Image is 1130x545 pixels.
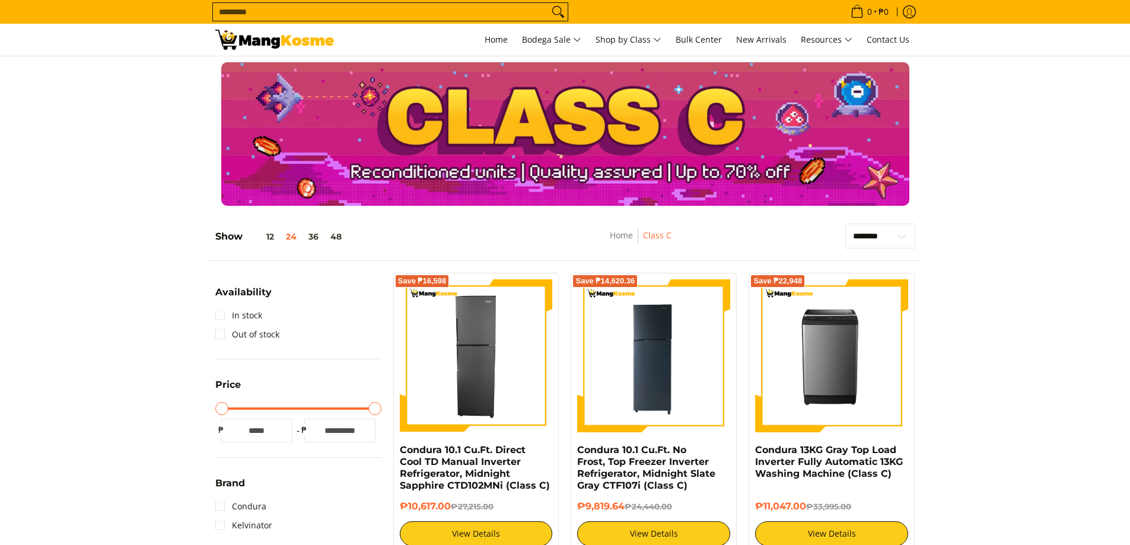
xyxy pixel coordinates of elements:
[676,34,722,45] span: Bulk Center
[215,516,272,535] a: Kelvinator
[537,228,744,255] nav: Breadcrumbs
[847,5,892,18] span: •
[215,306,262,325] a: In stock
[801,33,852,47] span: Resources
[215,288,272,306] summary: Open
[549,3,568,21] button: Search
[215,497,266,516] a: Condura
[643,230,671,241] a: Class C
[346,24,915,56] nav: Main Menu
[485,34,508,45] span: Home
[577,444,715,491] a: Condura 10.1 Cu.Ft. No Frost, Top Freezer Inverter Refrigerator, Midnight Slate Gray CTF107i (Cla...
[400,279,553,432] img: Condura 10.1 Cu.Ft. Direct Cool TD Manual Inverter Refrigerator, Midnight Sapphire CTD102MNi (Cla...
[625,502,672,511] del: ₱24,440.00
[730,24,792,56] a: New Arrivals
[215,325,279,344] a: Out of stock
[596,33,661,47] span: Shop by Class
[400,501,553,512] h6: ₱10,617.00
[877,8,890,16] span: ₱0
[736,34,787,45] span: New Arrivals
[303,232,324,241] button: 36
[806,502,851,511] del: ₱33,995.00
[522,33,581,47] span: Bodega Sale
[755,444,903,479] a: Condura 13KG Gray Top Load Inverter Fully Automatic 13KG Washing Machine (Class C)
[215,424,227,436] span: ₱
[577,279,730,432] img: Condura 10.1 Cu.Ft. No Frost, Top Freezer Inverter Refrigerator, Midnight Slate Gray CTF107i (Cla...
[670,24,728,56] a: Bulk Center
[865,8,874,16] span: 0
[610,230,633,241] a: Home
[479,24,514,56] a: Home
[215,380,241,390] span: Price
[215,479,245,497] summary: Open
[243,232,280,241] button: 12
[324,232,348,241] button: 48
[755,501,908,512] h6: ₱11,047.00
[215,380,241,399] summary: Open
[590,24,667,56] a: Shop by Class
[398,278,447,285] span: Save ₱16,598
[215,288,272,297] span: Availability
[215,30,334,50] img: Class C Home &amp; Business Appliances: Up to 70% Off l Mang Kosme
[280,232,303,241] button: 24
[755,279,908,432] img: Condura 13KG Gray Top Load Inverter Fully Automatic 13KG Washing Machine (Class C)
[516,24,587,56] a: Bodega Sale
[400,444,550,491] a: Condura 10.1 Cu.Ft. Direct Cool TD Manual Inverter Refrigerator, Midnight Sapphire CTD102MNi (Cla...
[867,34,909,45] span: Contact Us
[215,231,348,243] h5: Show
[215,479,245,488] span: Brand
[753,278,802,285] span: Save ₱22,948
[298,424,310,436] span: ₱
[577,501,730,512] h6: ₱9,819.64
[861,24,915,56] a: Contact Us
[795,24,858,56] a: Resources
[451,502,494,511] del: ₱27,215.00
[575,278,635,285] span: Save ₱14,620.36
